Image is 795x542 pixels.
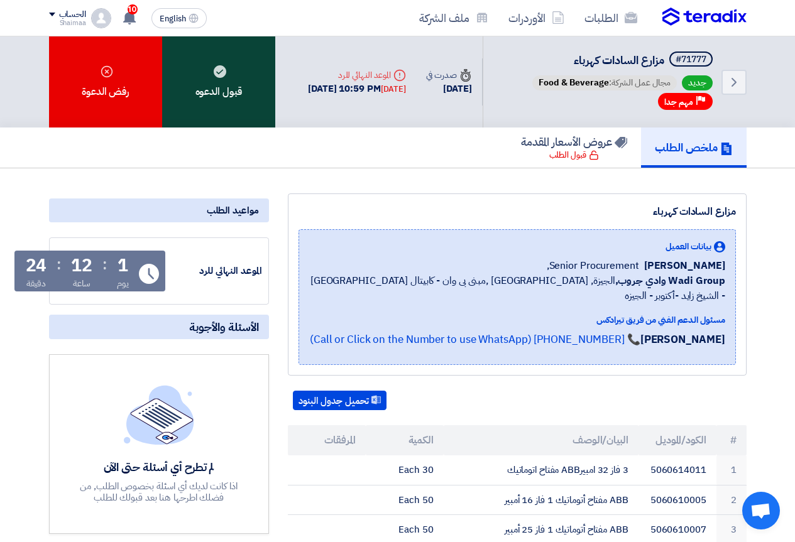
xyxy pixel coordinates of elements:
th: # [716,425,747,455]
th: البيان/الوصف [444,425,639,455]
span: Senior Procurement, [547,258,639,273]
div: 12 [71,257,92,274]
th: الكود/الموديل [639,425,716,455]
span: مجال عمل الشركة: [532,75,677,90]
span: Food & Beverage [539,76,609,89]
td: 50 Each [366,485,444,515]
a: 📞 [PHONE_NUMBER] (Call or Click on the Number to use WhatsApp) [310,332,640,347]
td: 30 Each [366,455,444,485]
div: #71777 [676,55,706,64]
td: 3 فاز 32 امبيرABB مفتاح اتوماتيك [444,455,639,485]
td: ABB مفتاح أتوماتيك 1 فاز 16 أمبير [444,485,639,515]
h5: عروض الأسعار المقدمة [521,134,627,149]
div: لم تطرح أي أسئلة حتى الآن [67,460,251,474]
span: English [160,14,186,23]
div: 24 [26,257,47,274]
td: 5060614011 [639,455,716,485]
div: يوم [117,277,129,290]
span: الأسئلة والأجوبة [189,320,259,334]
div: مسئول الدعم الفني من فريق تيرادكس [309,313,725,327]
div: الموعد النهائي للرد [168,264,262,278]
span: مزارع السادات كهرباء [574,51,664,68]
button: تحميل جدول البنود [293,391,387,411]
span: جديد [682,75,713,90]
a: ملخص الطلب [641,127,747,168]
div: [DATE] 10:59 PM [308,82,406,96]
a: عروض الأسعار المقدمة قبول الطلب [507,127,641,168]
div: رفض الدعوة [49,36,162,127]
div: قبول الدعوه [162,36,275,127]
img: Teradix logo [662,8,747,26]
div: الحساب [59,9,86,20]
a: الطلبات [574,3,647,33]
a: الأوردرات [498,3,574,33]
button: English [151,8,207,28]
span: مهم جدا [664,96,693,108]
img: empty_state_list.svg [124,385,194,444]
div: Open chat [742,492,780,529]
span: بيانات العميل [666,240,711,253]
h5: ملخص الطلب [655,140,733,154]
div: [DATE] [426,82,471,96]
span: [PERSON_NAME] [644,258,725,273]
td: 2 [716,485,747,515]
span: الجيزة, [GEOGRAPHIC_DATA] ,مبنى بى وان - كابيتال [GEOGRAPHIC_DATA] - الشيخ زايد -أكتوبر - الجيزه [309,273,725,303]
th: المرفقات [288,425,366,455]
div: [DATE] [381,83,406,95]
div: صدرت في [426,68,471,82]
div: دقيقة [26,277,46,290]
b: Wadi Group وادي جروب, [615,273,725,288]
a: ملف الشركة [409,3,498,33]
div: اذا كانت لديك أي اسئلة بخصوص الطلب, من فضلك اطرحها هنا بعد قبولك للطلب [67,480,251,503]
div: قبول الطلب [549,149,599,161]
div: 1 [118,257,128,274]
th: الكمية [366,425,444,455]
div: مواعيد الطلب [49,198,269,222]
div: : [57,253,61,276]
td: 1 [716,455,747,485]
strong: [PERSON_NAME] [640,332,725,347]
span: 10 [128,4,138,14]
div: Shaimaa [49,19,86,26]
div: : [102,253,107,276]
td: 5060610005 [639,485,716,515]
img: profile_test.png [91,8,111,28]
div: الموعد النهائي للرد [308,68,406,82]
div: مزارع السادات كهرباء [299,204,736,219]
div: ساعة [73,277,91,290]
h5: مزارع السادات كهرباء [530,51,715,69]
